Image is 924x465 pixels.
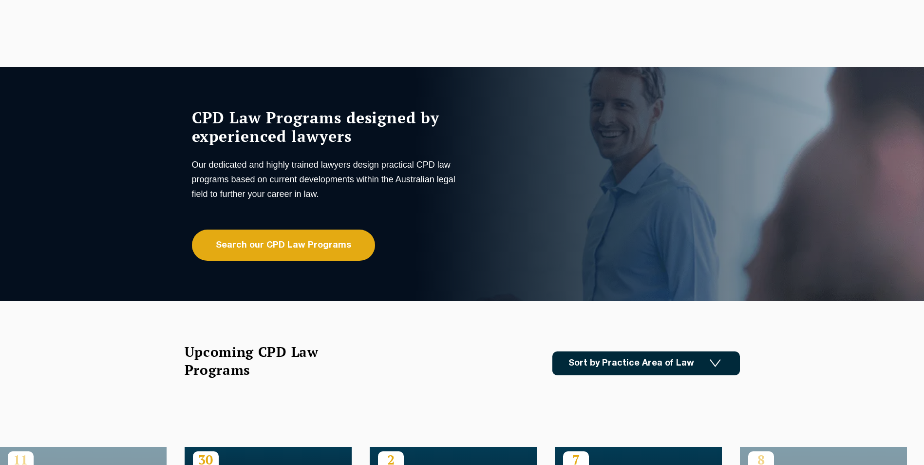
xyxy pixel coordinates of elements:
a: Search our CPD Law Programs [192,230,375,261]
p: Our dedicated and highly trained lawyers design practical CPD law programs based on current devel... [192,157,460,201]
img: Icon [710,359,721,368]
a: Sort by Practice Area of Law [552,351,740,375]
h1: CPD Law Programs designed by experienced lawyers [192,108,460,145]
h2: Upcoming CPD Law Programs [185,343,343,379]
